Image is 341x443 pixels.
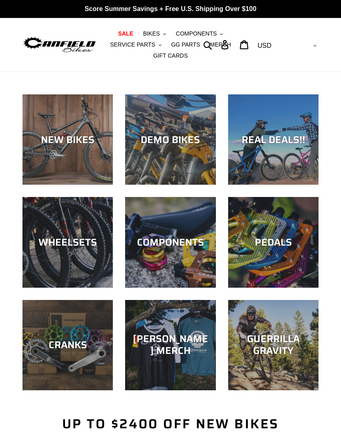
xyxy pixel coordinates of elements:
div: NEW BIKES [22,134,113,145]
h2: Up to $2400 Off New Bikes [22,416,319,432]
a: CRANKS [22,300,113,390]
a: GG PARTS [167,39,204,50]
button: SERVICE PARTS [106,39,165,50]
a: [PERSON_NAME] MERCH [125,300,215,390]
a: NEW BIKES [22,94,113,185]
div: DEMO BIKES [125,134,215,145]
div: COMPONENTS [125,237,215,248]
div: PEDALS [228,237,319,248]
span: GG PARTS [171,41,200,48]
button: COMPONENTS [172,28,227,39]
a: GUERRILLA GRAVITY [228,300,319,390]
a: SALE [114,28,137,39]
div: CRANKS [22,339,113,351]
a: DEMO BIKES [125,94,215,185]
span: SERVICE PARTS [110,41,155,48]
button: BIKES [139,28,170,39]
div: GUERRILLA GRAVITY [228,333,319,357]
a: GIFT CARDS [149,50,192,61]
div: [PERSON_NAME] MERCH [125,333,215,357]
span: SALE [118,30,133,37]
a: REAL DEALS!! [228,94,319,185]
span: GIFT CARDS [153,52,188,59]
div: WHEELSETS [22,237,113,248]
div: REAL DEALS!! [228,134,319,145]
a: COMPONENTS [125,197,215,287]
span: COMPONENTS [176,30,217,37]
a: WHEELSETS [22,197,113,287]
span: BIKES [143,30,160,37]
a: PEDALS [228,197,319,287]
img: Canfield Bikes [22,36,96,54]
